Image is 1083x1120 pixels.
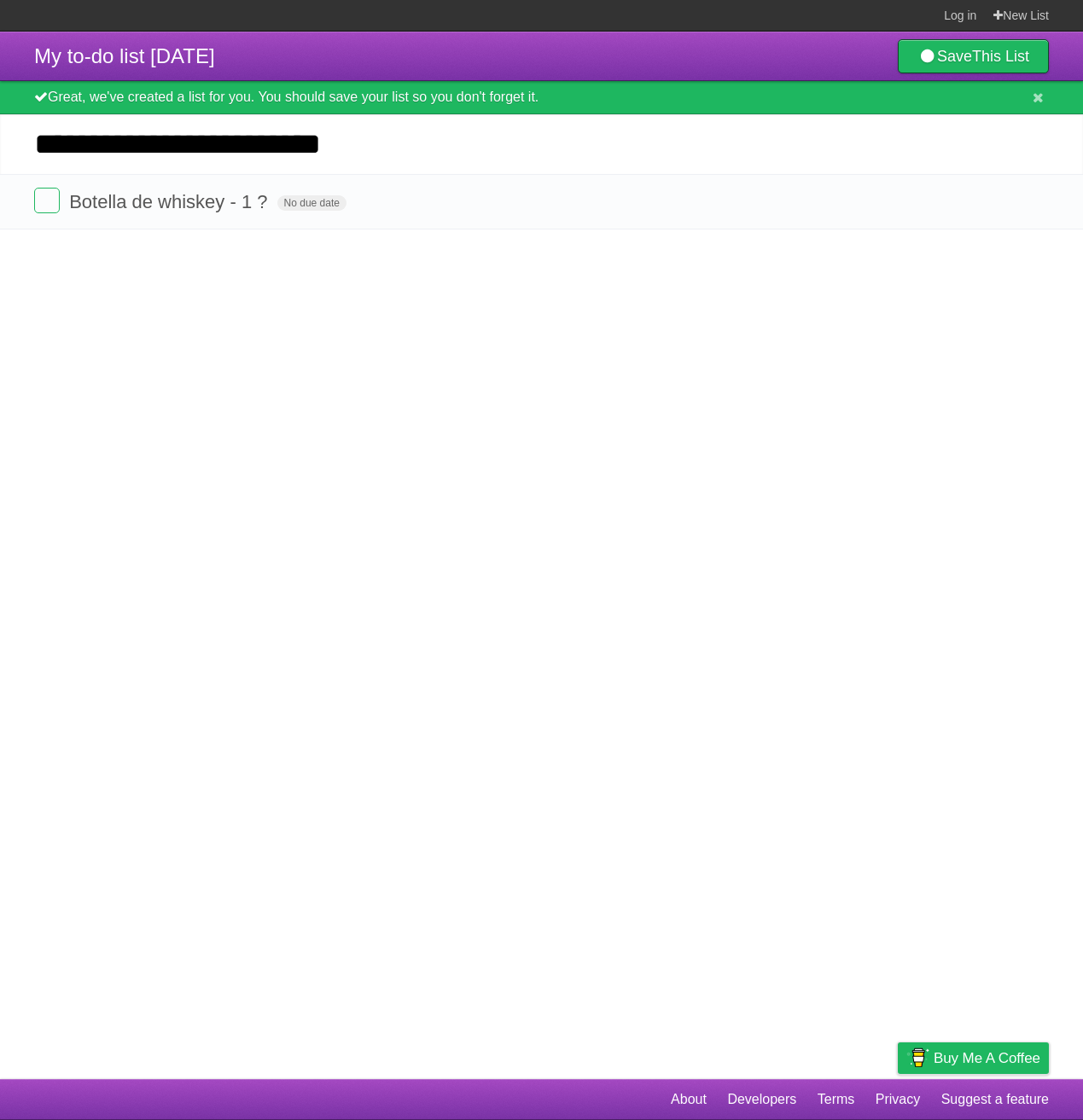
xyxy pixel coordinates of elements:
b: This List [972,48,1029,65]
a: SaveThis List [898,39,1049,73]
span: My to-do list [DATE] [34,44,215,67]
a: Developers [727,1083,796,1116]
img: Buy me a coffee [906,1043,929,1072]
a: Buy me a coffee [898,1042,1049,1074]
a: Privacy [876,1083,920,1116]
a: About [671,1083,707,1116]
span: No due date [277,195,346,211]
span: Botella de whiskey - 1 ? [69,191,271,212]
a: Terms [818,1083,855,1116]
span: Buy me a coffee [934,1043,1040,1073]
label: Done [34,188,60,213]
a: Suggest a feature [941,1083,1049,1116]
